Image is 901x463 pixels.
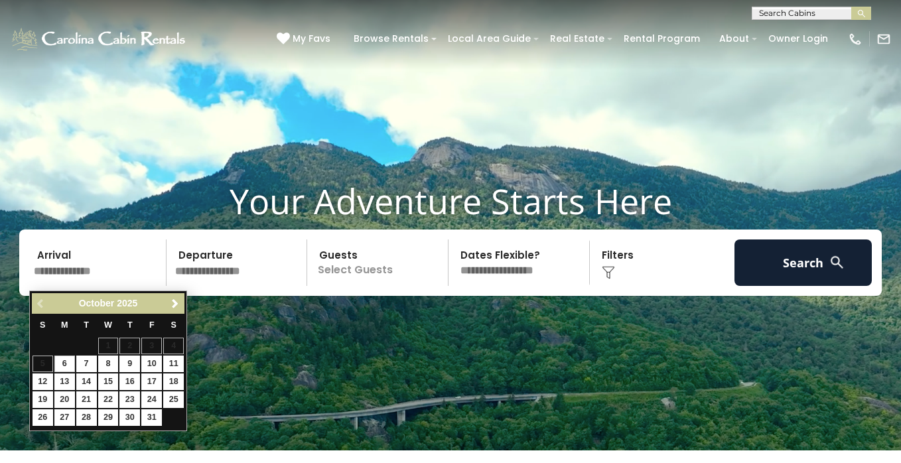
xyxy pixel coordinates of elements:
span: My Favs [293,32,330,46]
a: 6 [54,356,75,372]
a: 30 [119,409,140,426]
a: 15 [98,373,119,390]
a: 28 [76,409,97,426]
a: Real Estate [543,29,611,49]
a: 19 [33,391,53,408]
a: 14 [76,373,97,390]
a: My Favs [277,32,334,46]
a: 13 [54,373,75,390]
a: Local Area Guide [441,29,537,49]
a: 22 [98,391,119,408]
a: 27 [54,409,75,426]
span: October [79,298,115,308]
a: 16 [119,373,140,390]
a: 11 [163,356,184,372]
img: filter--v1.png [602,266,615,279]
a: 26 [33,409,53,426]
a: 25 [163,391,184,408]
a: Owner Login [762,29,835,49]
h1: Your Adventure Starts Here [10,180,891,222]
a: 12 [33,373,53,390]
a: Next [167,295,183,312]
a: 7 [76,356,97,372]
a: 29 [98,409,119,426]
span: Next [170,298,180,309]
span: 2025 [117,298,137,308]
a: 23 [119,391,140,408]
a: 31 [141,409,162,426]
a: Browse Rentals [347,29,435,49]
span: Sunday [40,320,45,330]
a: 8 [98,356,119,372]
button: Search [734,239,872,286]
img: phone-regular-white.png [848,32,863,46]
span: Wednesday [104,320,112,330]
a: About [713,29,756,49]
img: search-regular-white.png [829,254,845,271]
span: Saturday [171,320,176,330]
a: 10 [141,356,162,372]
a: Rental Program [617,29,707,49]
a: 24 [141,391,162,408]
span: Friday [149,320,155,330]
a: 21 [76,391,97,408]
span: Tuesday [84,320,89,330]
img: mail-regular-white.png [876,32,891,46]
a: 20 [54,391,75,408]
a: 17 [141,373,162,390]
span: Monday [61,320,68,330]
span: Thursday [127,320,133,330]
a: 18 [163,373,184,390]
a: 9 [119,356,140,372]
p: Select Guests [311,239,448,286]
img: White-1-1-2.png [10,26,189,52]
